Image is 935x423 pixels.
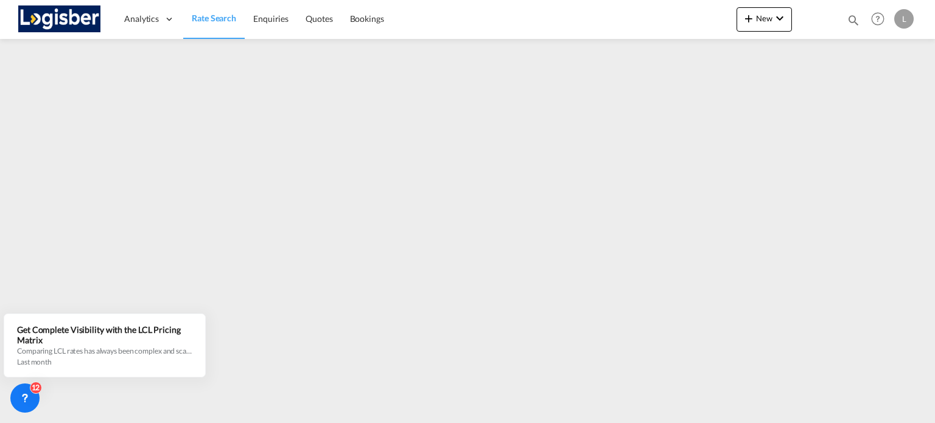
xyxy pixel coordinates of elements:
[741,13,787,23] span: New
[847,13,860,27] md-icon: icon-magnify
[253,13,289,24] span: Enquiries
[867,9,888,29] span: Help
[306,13,332,24] span: Quotes
[847,13,860,32] div: icon-magnify
[867,9,894,30] div: Help
[192,13,236,23] span: Rate Search
[894,9,914,29] div: L
[741,11,756,26] md-icon: icon-plus 400-fg
[350,13,384,24] span: Bookings
[18,5,100,33] img: d7a75e507efd11eebffa5922d020a472.png
[124,13,159,25] span: Analytics
[772,11,787,26] md-icon: icon-chevron-down
[737,7,792,32] button: icon-plus 400-fgNewicon-chevron-down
